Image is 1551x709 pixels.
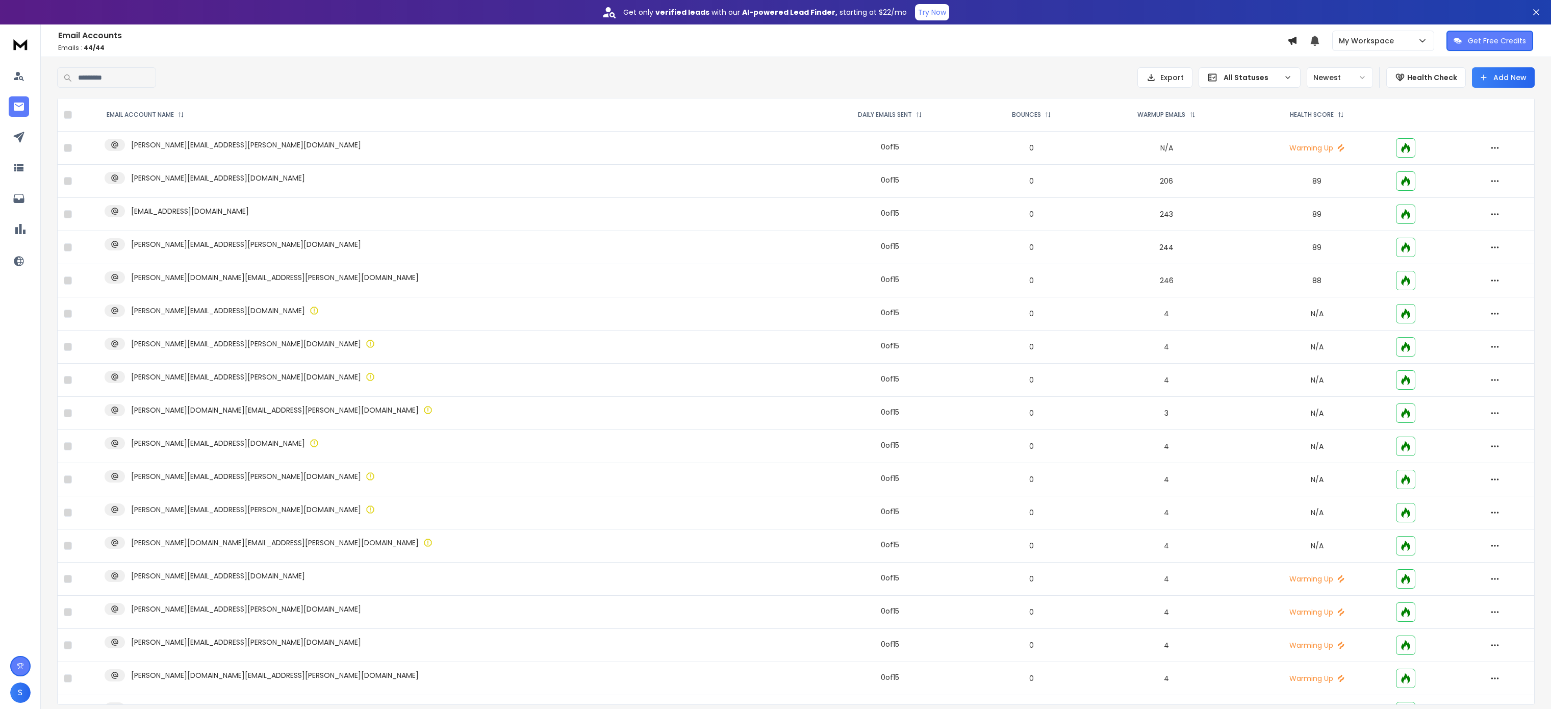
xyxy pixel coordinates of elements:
p: N/A [1250,441,1384,451]
td: 4 [1089,662,1243,695]
button: Newest [1307,67,1373,88]
p: 0 [980,209,1083,219]
p: [PERSON_NAME][EMAIL_ADDRESS][PERSON_NAME][DOMAIN_NAME] [131,504,361,515]
p: Health Check [1407,72,1457,83]
td: 4 [1089,430,1243,463]
td: 4 [1089,529,1243,563]
td: 4 [1089,596,1243,629]
p: Emails : [58,44,1287,52]
p: Warming Up [1250,607,1384,617]
button: Health Check [1386,67,1466,88]
div: 0 of 15 [881,374,899,384]
p: Get only with our starting at $22/mo [623,7,907,17]
p: [PERSON_NAME][DOMAIN_NAME][EMAIL_ADDRESS][PERSON_NAME][DOMAIN_NAME] [131,670,419,680]
p: [PERSON_NAME][EMAIL_ADDRESS][PERSON_NAME][DOMAIN_NAME] [131,372,361,382]
td: N/A [1089,132,1243,165]
div: 0 of 15 [881,308,899,318]
p: 0 [980,574,1083,584]
h1: Email Accounts [58,30,1287,42]
p: N/A [1250,309,1384,319]
td: 206 [1089,165,1243,198]
p: 0 [980,143,1083,153]
td: 88 [1244,264,1390,297]
p: HEALTH SCORE [1290,111,1334,119]
p: DAILY EMAILS SENT [858,111,912,119]
p: 0 [980,441,1083,451]
p: [PERSON_NAME][EMAIL_ADDRESS][DOMAIN_NAME] [131,438,305,448]
td: 4 [1089,563,1243,596]
p: 0 [980,176,1083,186]
p: 0 [980,640,1083,650]
div: 0 of 15 [881,208,899,218]
p: [PERSON_NAME][EMAIL_ADDRESS][PERSON_NAME][DOMAIN_NAME] [131,239,361,249]
td: 246 [1089,264,1243,297]
td: 4 [1089,297,1243,331]
p: N/A [1250,508,1384,518]
td: 89 [1244,165,1390,198]
p: N/A [1250,375,1384,385]
button: S [10,682,31,703]
p: Get Free Credits [1468,36,1526,46]
p: 0 [980,508,1083,518]
div: 0 of 15 [881,175,899,185]
p: 0 [980,474,1083,485]
p: [PERSON_NAME][EMAIL_ADDRESS][PERSON_NAME][DOMAIN_NAME] [131,339,361,349]
p: BOUNCES [1012,111,1041,119]
p: 0 [980,342,1083,352]
div: 0 of 15 [881,241,899,251]
p: [PERSON_NAME][DOMAIN_NAME][EMAIL_ADDRESS][PERSON_NAME][DOMAIN_NAME] [131,405,419,415]
div: 0 of 15 [881,606,899,616]
div: 0 of 15 [881,672,899,682]
td: 4 [1089,629,1243,662]
strong: AI-powered Lead Finder, [742,7,837,17]
p: 0 [980,275,1083,286]
button: Export [1137,67,1192,88]
p: Try Now [918,7,946,17]
div: 0 of 15 [881,407,899,417]
span: 44 / 44 [84,43,105,52]
p: 0 [980,607,1083,617]
button: Add New [1472,67,1535,88]
button: Get Free Credits [1446,31,1533,51]
p: [PERSON_NAME][EMAIL_ADDRESS][DOMAIN_NAME] [131,173,305,183]
div: 0 of 15 [881,507,899,517]
p: 0 [980,375,1083,385]
p: N/A [1250,342,1384,352]
div: EMAIL ACCOUNT NAME [107,111,184,119]
p: Warming Up [1250,640,1384,650]
p: [PERSON_NAME][EMAIL_ADDRESS][PERSON_NAME][DOMAIN_NAME] [131,140,361,150]
p: Warming Up [1250,673,1384,683]
img: logo [10,35,31,54]
td: 4 [1089,364,1243,397]
div: 0 of 15 [881,142,899,152]
div: 0 of 15 [881,473,899,484]
p: [PERSON_NAME][DOMAIN_NAME][EMAIL_ADDRESS][PERSON_NAME][DOMAIN_NAME] [131,538,419,548]
button: Try Now [915,4,949,20]
p: [PERSON_NAME][EMAIL_ADDRESS][DOMAIN_NAME] [131,571,305,581]
p: N/A [1250,408,1384,418]
p: Warming Up [1250,143,1384,153]
p: [PERSON_NAME][EMAIL_ADDRESS][PERSON_NAME][DOMAIN_NAME] [131,604,361,614]
p: Warming Up [1250,574,1384,584]
p: 0 [980,541,1083,551]
p: 0 [980,309,1083,319]
strong: verified leads [655,7,709,17]
p: [EMAIL_ADDRESS][DOMAIN_NAME] [131,206,249,216]
td: 89 [1244,231,1390,264]
div: 0 of 15 [881,540,899,550]
p: [PERSON_NAME][DOMAIN_NAME][EMAIL_ADDRESS][PERSON_NAME][DOMAIN_NAME] [131,272,419,283]
td: 244 [1089,231,1243,264]
div: 0 of 15 [881,440,899,450]
p: 0 [980,673,1083,683]
p: All Statuses [1224,72,1280,83]
p: 0 [980,242,1083,252]
td: 89 [1244,198,1390,231]
div: 0 of 15 [881,341,899,351]
p: N/A [1250,474,1384,485]
p: My Workspace [1339,36,1398,46]
p: N/A [1250,541,1384,551]
p: [PERSON_NAME][EMAIL_ADDRESS][PERSON_NAME][DOMAIN_NAME] [131,471,361,482]
p: [PERSON_NAME][EMAIL_ADDRESS][DOMAIN_NAME] [131,306,305,316]
td: 4 [1089,331,1243,364]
